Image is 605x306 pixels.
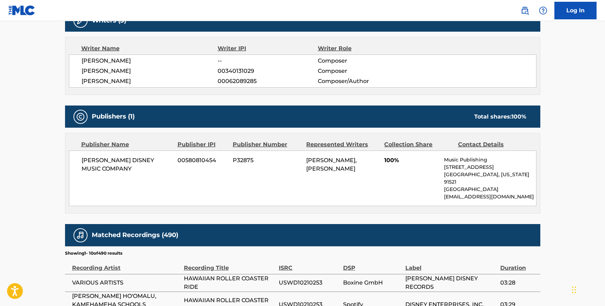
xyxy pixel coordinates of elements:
img: Matched Recordings [76,231,85,240]
div: Drag [572,279,576,300]
div: Collection Share [384,140,452,149]
span: Boxine GmbH [343,279,401,287]
a: Public Search [518,4,532,18]
div: DSP [343,256,401,272]
div: Publisher Name [81,140,172,149]
p: [STREET_ADDRESS] [444,164,536,171]
span: Composer [318,57,409,65]
img: help [539,6,547,15]
p: Showing 1 - 10 of 490 results [65,250,122,256]
div: ISRC [279,256,340,272]
p: Music Publishing [444,156,536,164]
div: Total shares: [474,113,526,121]
p: [GEOGRAPHIC_DATA], [US_STATE] 91521 [444,171,536,186]
span: P32875 [233,156,301,165]
span: VARIOUS ARTISTS [72,279,180,287]
img: Publishers [76,113,85,121]
div: Contact Details [458,140,526,149]
div: Recording Artist [72,256,180,272]
h5: Publishers (1) [92,113,135,121]
span: [PERSON_NAME] DISNEY MUSIC COMPANY [82,156,173,173]
div: Publisher IPI [178,140,227,149]
div: Represented Writers [306,140,379,149]
span: Composer [318,67,409,75]
img: MLC Logo [8,5,36,15]
p: [GEOGRAPHIC_DATA] [444,186,536,193]
div: Writer Name [81,44,218,53]
span: USWD10210253 [279,279,340,287]
span: 00062089285 [218,77,317,85]
div: Writer IPI [218,44,318,53]
span: [PERSON_NAME], [PERSON_NAME] [306,157,357,172]
span: [PERSON_NAME] [82,57,218,65]
iframe: Chat Widget [570,272,605,306]
span: -- [218,57,317,65]
h5: Matched Recordings (490) [92,231,178,239]
span: 100% [384,156,439,165]
span: [PERSON_NAME] [82,77,218,85]
div: Recording Title [184,256,275,272]
a: Log In [554,2,597,19]
span: 00340131029 [218,67,317,75]
span: Composer/Author [318,77,409,85]
img: search [521,6,529,15]
span: 00580810454 [178,156,227,165]
span: 03:28 [500,279,537,287]
span: [PERSON_NAME] [82,67,218,75]
div: Writer Role [318,44,409,53]
div: Help [536,4,550,18]
span: [PERSON_NAME] DISNEY RECORDS [405,274,497,291]
p: [EMAIL_ADDRESS][DOMAIN_NAME] [444,193,536,200]
div: Duration [500,256,537,272]
div: Label [405,256,497,272]
span: HAWAIIAN ROLLER COASTER RIDE [184,274,275,291]
span: 100 % [511,113,526,120]
div: Publisher Number [233,140,301,149]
